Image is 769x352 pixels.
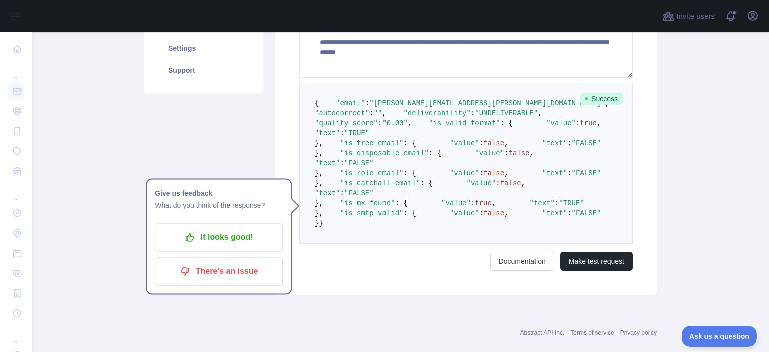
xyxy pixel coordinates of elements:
span: "email" [336,99,365,107]
span: , [408,119,412,127]
span: "is_smtp_valid" [340,209,403,217]
span: : [369,109,373,117]
span: : [567,169,571,177]
span: "FALSE" [572,139,601,147]
span: : [576,119,580,127]
a: Abstract API Inc. [520,329,565,336]
button: Invite users [660,8,717,24]
span: "value" [450,139,479,147]
p: What do you think of the response? [155,199,283,211]
span: , [504,139,508,147]
span: : [496,179,500,187]
span: "text" [542,139,567,147]
span: : { [429,149,441,157]
span: "value" [450,169,479,177]
span: "" [374,109,382,117]
iframe: Toggle Customer Support [682,326,759,347]
span: "quality_score" [315,119,378,127]
span: "is_mx_found" [340,199,395,207]
span: false [483,139,504,147]
span: : [378,119,382,127]
span: , [530,149,534,157]
span: "text" [542,209,567,217]
span: "text" [315,129,340,137]
span: "value" [467,179,496,187]
span: true [580,119,597,127]
span: false [483,209,504,217]
span: }, [315,139,323,147]
span: "autocorrect" [315,109,369,117]
span: "is_valid_format" [429,119,500,127]
span: , [597,119,601,127]
a: Documentation [490,252,554,271]
p: There's an issue [162,263,275,280]
a: Support [156,59,251,81]
span: , [504,209,508,217]
span: "FALSE" [344,189,374,197]
span: "deliverability" [403,109,470,117]
button: There's an issue [155,257,283,285]
span: : { [403,209,416,217]
span: : { [395,199,408,207]
span: , [504,169,508,177]
span: Invite users [676,11,715,22]
span: , [605,99,609,107]
span: : { [403,169,416,177]
span: : [340,189,344,197]
span: : { [500,119,513,127]
span: "is_catchall_email" [340,179,420,187]
span: false [500,179,521,187]
span: } [319,219,323,227]
span: false [483,169,504,177]
span: : [479,169,483,177]
span: }, [315,199,323,207]
span: : [567,209,571,217]
button: It looks good! [155,223,283,251]
span: , [382,109,386,117]
span: }, [315,209,323,217]
span: true [475,199,492,207]
span: : [365,99,369,107]
span: }, [315,179,323,187]
span: "TRUE" [344,129,369,137]
span: , [492,199,496,207]
span: } [315,219,319,227]
p: It looks good! [162,229,275,246]
h1: Give us feedback [155,187,283,199]
a: Privacy policy [620,329,657,336]
div: ... [8,60,24,80]
span: : [471,109,475,117]
span: : [479,209,483,217]
span: }, [315,149,323,157]
span: "0.00" [382,119,407,127]
button: Make test request [560,252,633,271]
span: "FALSE" [572,169,601,177]
span: "is_disposable_email" [340,149,428,157]
div: ... [8,182,24,202]
span: "text" [315,189,340,197]
span: false [509,149,530,157]
span: { [315,99,319,107]
span: "text" [542,169,567,177]
span: "TRUE" [559,199,584,207]
span: }, [315,169,323,177]
span: "value" [546,119,576,127]
span: : [504,149,508,157]
span: "text" [530,199,555,207]
div: ... [8,324,24,344]
span: "value" [450,209,479,217]
a: Terms of service [570,329,614,336]
span: "is_free_email" [340,139,403,147]
span: : [555,199,559,207]
span: : [340,159,344,167]
span: "FALSE" [572,209,601,217]
span: "[PERSON_NAME][EMAIL_ADDRESS][PERSON_NAME][DOMAIN_NAME]" [369,99,605,107]
a: Settings [156,37,251,59]
span: , [521,179,525,187]
span: : [471,199,475,207]
span: : { [403,139,416,147]
span: "is_role_email" [340,169,403,177]
span: : { [420,179,433,187]
span: "UNDELIVERABLE" [475,109,538,117]
span: "value" [475,149,504,157]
